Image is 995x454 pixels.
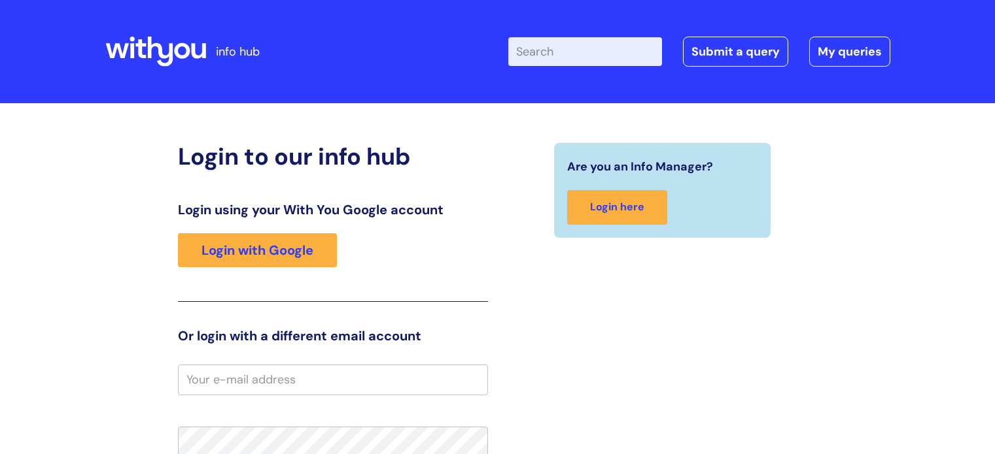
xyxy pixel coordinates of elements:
[178,328,488,344] h3: Or login with a different email account
[178,202,488,218] h3: Login using your With You Google account
[178,233,337,267] a: Login with Google
[567,156,713,177] span: Are you an Info Manager?
[216,41,260,62] p: info hub
[178,365,488,395] input: Your e-mail address
[178,142,488,170] h2: Login to our info hub
[567,190,667,225] a: Login here
[809,37,890,67] a: My queries
[683,37,788,67] a: Submit a query
[508,37,662,66] input: Search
